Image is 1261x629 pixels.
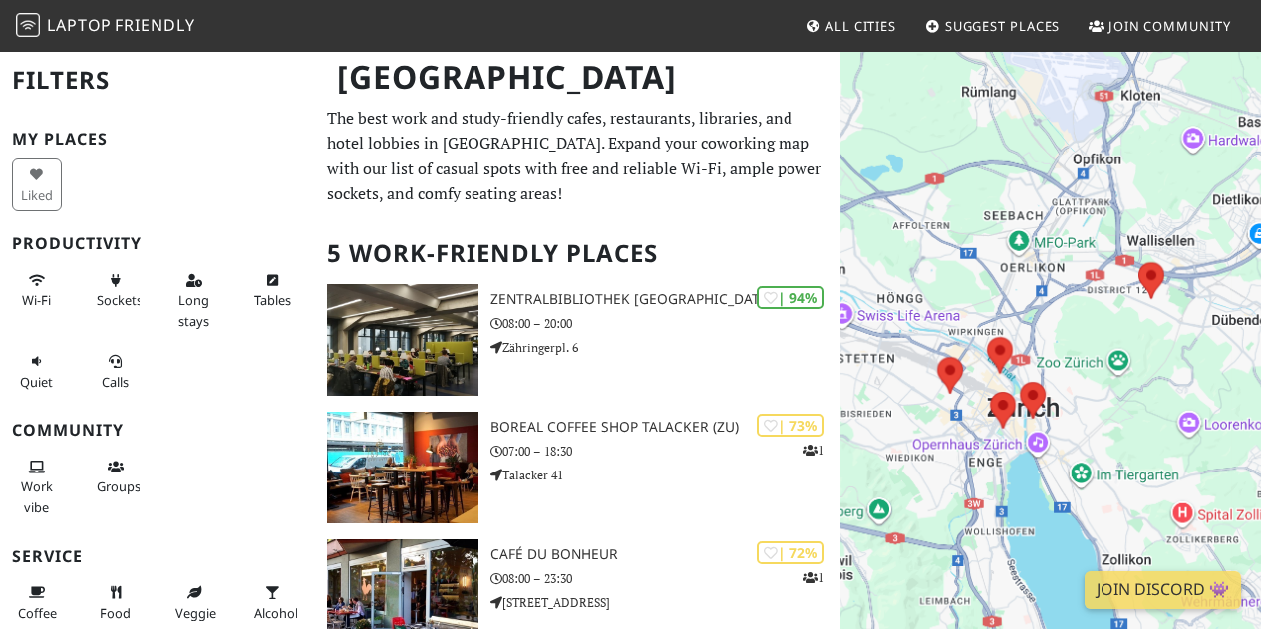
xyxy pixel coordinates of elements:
span: Alcohol [254,604,298,622]
button: Food [91,576,141,629]
span: Long stays [178,291,209,329]
span: Group tables [97,477,141,495]
a: Suggest Places [917,8,1069,44]
p: Zähringerpl. 6 [490,338,840,357]
span: Quiet [20,373,53,391]
button: Groups [91,451,141,503]
div: | 73% [757,414,824,437]
button: Veggie [169,576,219,629]
p: 08:00 – 20:00 [490,314,840,333]
span: People working [21,477,53,515]
button: Alcohol [248,576,298,629]
p: Talacker 41 [490,466,840,484]
h1: [GEOGRAPHIC_DATA] [321,50,836,105]
span: Join Community [1108,17,1231,35]
span: Suggest Places [945,17,1061,35]
a: All Cities [797,8,904,44]
button: Long stays [169,264,219,337]
h2: Filters [12,50,303,111]
div: | 94% [757,286,824,309]
p: 07:00 – 18:30 [490,442,840,461]
img: Boreal Coffee Shop Talacker (ZU) [327,412,478,523]
a: Join Community [1081,8,1239,44]
span: Work-friendly tables [254,291,291,309]
img: Zentralbibliothek Zürich [327,284,478,396]
span: Veggie [175,604,216,622]
span: Video/audio calls [102,373,129,391]
button: Quiet [12,345,62,398]
h3: Community [12,421,303,440]
a: Boreal Coffee Shop Talacker (ZU) | 73% 1 Boreal Coffee Shop Talacker (ZU) 07:00 – 18:30 Talacker 41 [315,412,840,523]
h2: 5 Work-Friendly Places [327,223,828,284]
div: | 72% [757,541,824,564]
button: Coffee [12,576,62,629]
h3: Boreal Coffee Shop Talacker (ZU) [490,419,840,436]
img: LaptopFriendly [16,13,40,37]
h3: Productivity [12,234,303,253]
button: Calls [91,345,141,398]
span: All Cities [825,17,896,35]
h3: Service [12,547,303,566]
a: Zentralbibliothek Zürich | 94% Zentralbibliothek [GEOGRAPHIC_DATA] 08:00 – 20:00 Zähringerpl. 6 [315,284,840,396]
button: Wi-Fi [12,264,62,317]
button: Work vibe [12,451,62,523]
span: Stable Wi-Fi [22,291,51,309]
h3: Zentralbibliothek [GEOGRAPHIC_DATA] [490,291,840,308]
span: Laptop [47,14,112,36]
h3: My Places [12,130,303,149]
h3: Café du Bonheur [490,546,840,563]
a: LaptopFriendly LaptopFriendly [16,9,195,44]
a: Join Discord 👾 [1085,571,1241,609]
span: Power sockets [97,291,143,309]
p: 1 [803,441,824,460]
button: Sockets [91,264,141,317]
p: [STREET_ADDRESS] [490,593,840,612]
p: 08:00 – 23:30 [490,569,840,588]
p: 1 [803,568,824,587]
p: The best work and study-friendly cafes, restaurants, libraries, and hotel lobbies in [GEOGRAPHIC_... [327,106,828,207]
span: Coffee [18,604,57,622]
button: Tables [248,264,298,317]
span: Food [100,604,131,622]
span: Friendly [115,14,194,36]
